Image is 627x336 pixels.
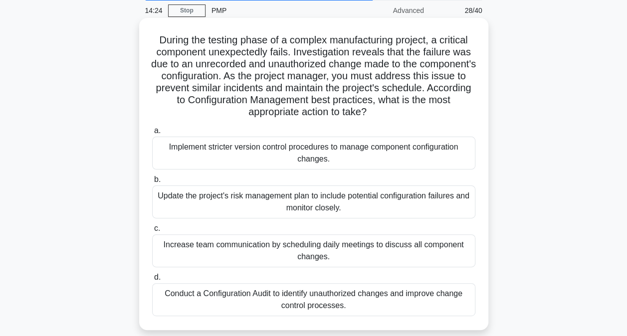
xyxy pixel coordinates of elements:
div: Advanced [343,0,430,20]
a: Stop [168,4,206,17]
div: PMP [206,0,343,20]
div: Implement stricter version control procedures to manage component configuration changes. [152,137,475,169]
h5: During the testing phase of a complex manufacturing project, a critical component unexpectedly fa... [151,34,476,119]
div: 28/40 [430,0,488,20]
div: 14:24 [139,0,168,20]
span: b. [154,175,161,183]
div: Conduct a Configuration Audit to identify unauthorized changes and improve change control processes. [152,283,475,316]
div: Increase team communication by scheduling daily meetings to discuss all component changes. [152,234,475,267]
span: a. [154,126,161,135]
span: c. [154,224,160,232]
div: Update the project's risk management plan to include potential configuration failures and monitor... [152,185,475,218]
span: d. [154,273,161,281]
